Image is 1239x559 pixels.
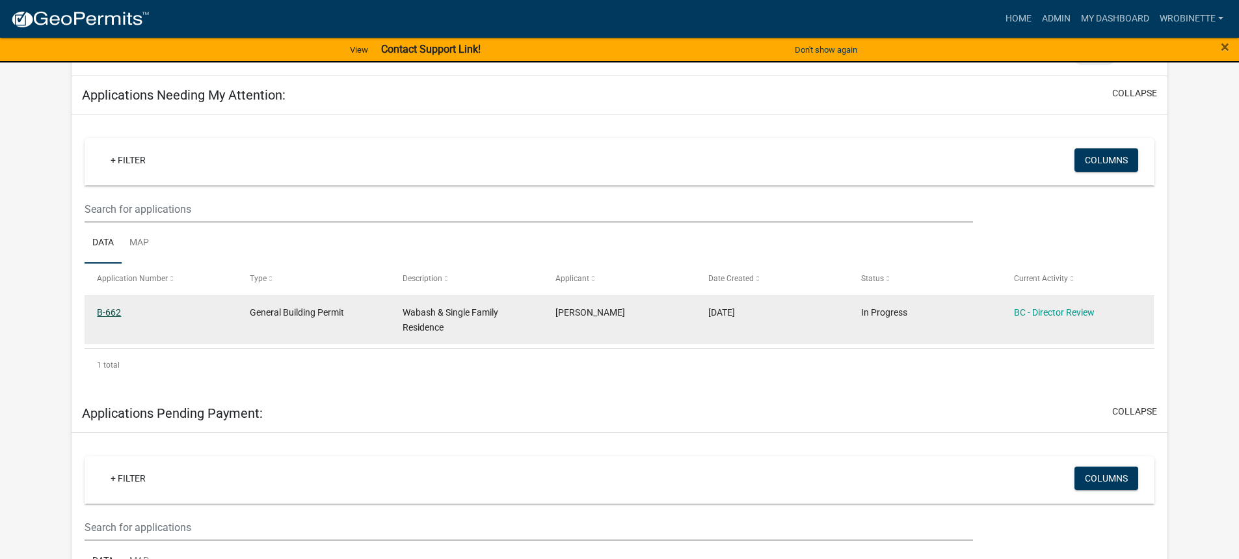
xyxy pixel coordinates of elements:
datatable-header-cell: Applicant [543,264,696,295]
a: Home [1000,7,1037,31]
span: Description [403,274,442,283]
a: Data [85,223,122,264]
span: Applicant [555,274,589,283]
a: + Filter [100,148,156,172]
a: BC - Director Review [1014,307,1095,318]
button: Columns [1074,148,1138,172]
span: × [1221,38,1229,56]
datatable-header-cell: Type [237,264,390,295]
input: Search for applications [85,514,972,541]
span: Application Number [97,274,168,283]
span: Wabash & Single Family Residence [403,307,498,333]
h5: Applications Pending Payment: [82,405,263,421]
div: 1 total [85,349,1154,381]
a: B-662 [97,307,121,318]
button: collapse [1112,405,1157,418]
div: collapse [72,115,1167,394]
a: View [345,39,373,61]
span: Status [861,274,884,283]
a: Admin [1037,7,1076,31]
span: General Building Permit [250,307,344,318]
strong: Contact Support Link! [381,43,481,55]
datatable-header-cell: Current Activity [1001,264,1154,295]
button: Don't show again [790,39,862,61]
span: Current Activity [1014,274,1068,283]
a: + Filter [100,467,156,490]
datatable-header-cell: Description [390,264,543,295]
span: Jessica Ritchie [555,307,625,318]
button: collapse [1112,87,1157,100]
datatable-header-cell: Application Number [85,264,237,295]
h5: Applications Needing My Attention: [82,87,286,103]
button: Columns [1074,467,1138,490]
a: Map [122,223,157,264]
datatable-header-cell: Date Created [696,264,849,295]
a: My Dashboard [1076,7,1154,31]
datatable-header-cell: Status [848,264,1001,295]
span: In Progress [861,307,907,318]
span: 09/15/2025 [708,307,735,318]
span: Type [250,274,267,283]
span: Date Created [708,274,754,283]
input: Search for applications [85,196,972,223]
button: Close [1221,39,1229,55]
a: wrobinette [1154,7,1229,31]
